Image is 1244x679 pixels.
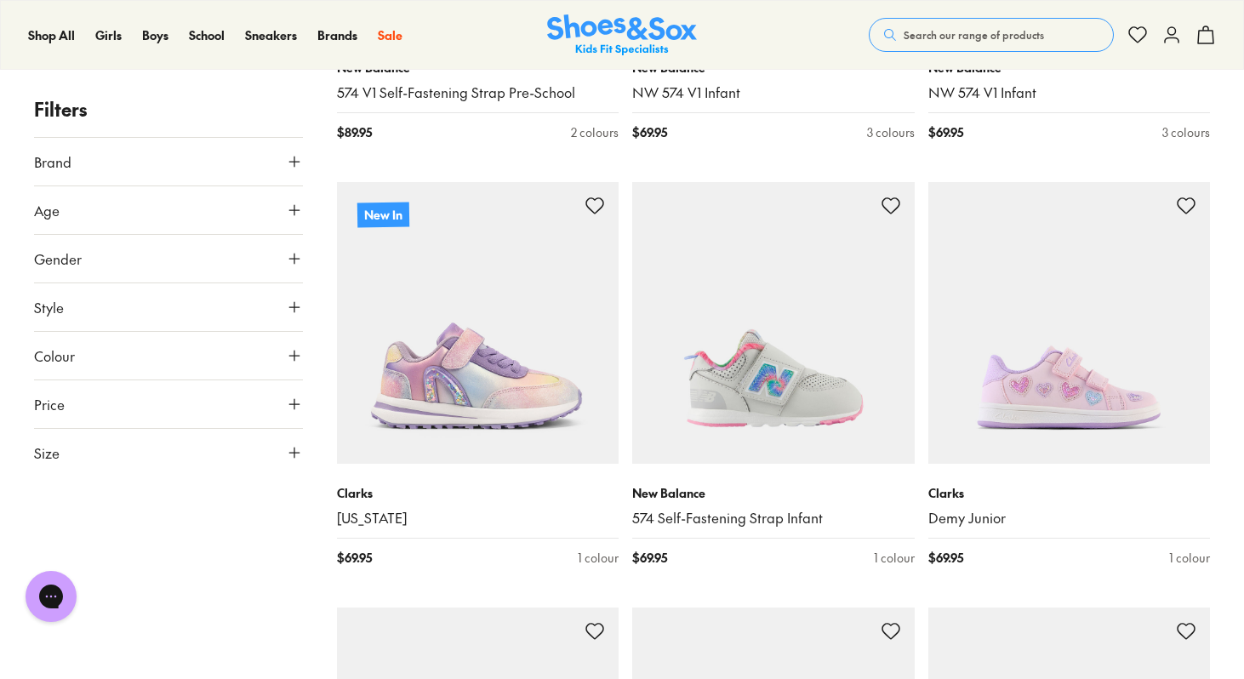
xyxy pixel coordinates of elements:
[34,283,303,331] button: Style
[95,26,122,44] a: Girls
[317,26,357,44] a: Brands
[34,138,303,185] button: Brand
[17,565,85,628] iframe: Gorgias live chat messenger
[378,26,402,44] a: Sale
[34,95,303,123] p: Filters
[337,484,619,502] p: Clarks
[632,123,667,141] span: $ 69.95
[874,549,915,567] div: 1 colour
[632,509,915,528] a: 574 Self-Fastening Strap Infant
[632,83,915,102] a: NW 574 V1 Infant
[547,14,697,56] a: Shoes & Sox
[34,248,82,269] span: Gender
[337,509,619,528] a: [US_STATE]
[34,332,303,379] button: Colour
[34,186,303,234] button: Age
[337,123,372,141] span: $ 89.95
[34,394,65,414] span: Price
[357,202,408,227] p: New In
[578,549,619,567] div: 1 colour
[547,14,697,56] img: SNS_Logo_Responsive.svg
[34,429,303,476] button: Size
[632,484,915,502] p: New Balance
[1162,123,1210,141] div: 3 colours
[317,26,357,43] span: Brands
[867,123,915,141] div: 3 colours
[632,549,667,567] span: $ 69.95
[928,484,1211,502] p: Clarks
[189,26,225,44] a: School
[142,26,168,44] a: Boys
[928,123,963,141] span: $ 69.95
[928,549,963,567] span: $ 69.95
[28,26,75,43] span: Shop All
[869,18,1114,52] button: Search our range of products
[95,26,122,43] span: Girls
[34,297,64,317] span: Style
[928,83,1211,102] a: NW 574 V1 Infant
[34,442,60,463] span: Size
[245,26,297,44] a: Sneakers
[34,345,75,366] span: Colour
[34,235,303,282] button: Gender
[142,26,168,43] span: Boys
[34,151,71,172] span: Brand
[378,26,402,43] span: Sale
[34,200,60,220] span: Age
[189,26,225,43] span: School
[337,182,619,465] a: New In
[928,509,1211,528] a: Demy Junior
[28,26,75,44] a: Shop All
[571,123,619,141] div: 2 colours
[1169,549,1210,567] div: 1 colour
[904,27,1044,43] span: Search our range of products
[337,549,372,567] span: $ 69.95
[337,83,619,102] a: 574 V1 Self-Fastening Strap Pre-School
[34,380,303,428] button: Price
[245,26,297,43] span: Sneakers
